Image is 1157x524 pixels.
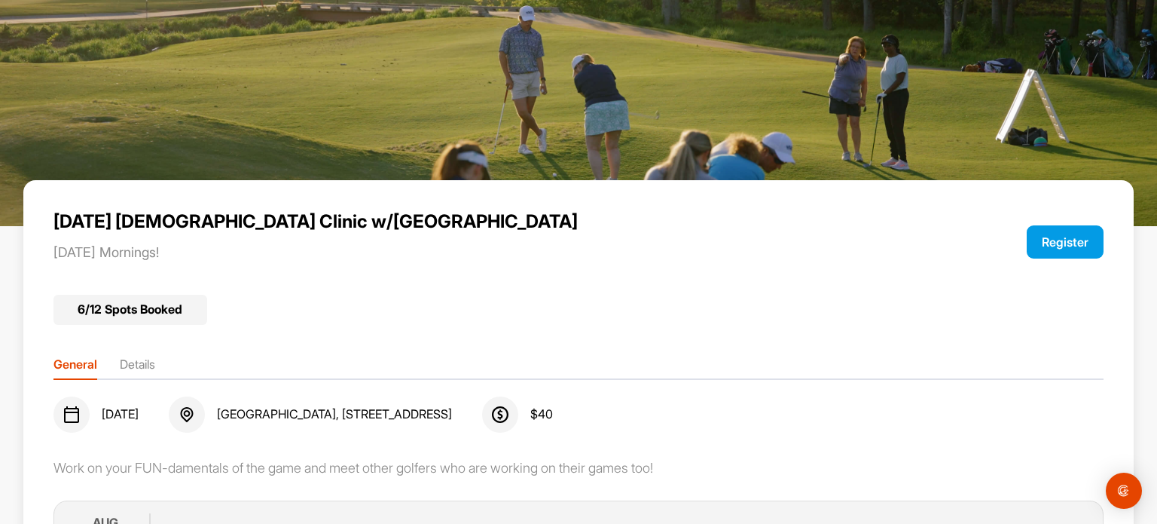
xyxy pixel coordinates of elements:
img: svg+xml;base64,PHN2ZyB3aWR0aD0iMjQiIGhlaWdodD0iMjQiIHZpZXdCb3g9IjAgMCAyNCAyNCIgZmlsbD0ibm9uZSIgeG... [491,406,509,424]
div: 6 / 12 Spots Booked [53,295,207,325]
img: svg+xml;base64,PHN2ZyB3aWR0aD0iMjQiIGhlaWdodD0iMjQiIHZpZXdCb3g9IjAgMCAyNCAyNCIgZmlsbD0ibm9uZSIgeG... [63,406,81,424]
div: Work on your FUN-damentals of the game and meet other golfers who are working on their games too! [53,460,1104,477]
span: [GEOGRAPHIC_DATA], [STREET_ADDRESS] [217,407,452,422]
span: [DATE] [102,407,139,422]
li: Details [120,355,155,379]
span: $ 40 [530,407,553,422]
p: [DATE] [DEMOGRAPHIC_DATA] Clinic w/[GEOGRAPHIC_DATA] [53,210,894,232]
p: [DATE] Mornings! [53,244,894,261]
li: General [53,355,97,379]
div: Open Intercom Messenger [1106,473,1142,509]
button: Register [1027,225,1104,259]
img: svg+xml;base64,PHN2ZyB3aWR0aD0iMjQiIGhlaWdodD0iMjQiIHZpZXdCb3g9IjAgMCAyNCAyNCIgZmlsbD0ibm9uZSIgeG... [178,406,196,424]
